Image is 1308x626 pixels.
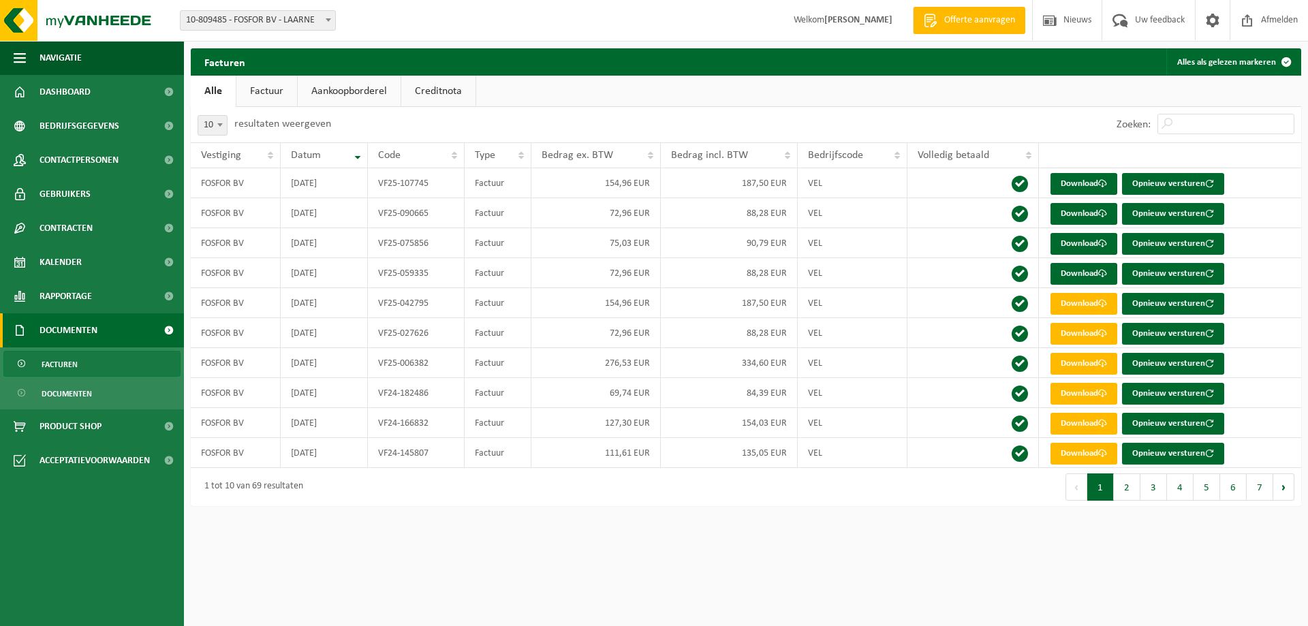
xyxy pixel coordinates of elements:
a: Download [1050,173,1117,195]
td: FOSFOR BV [191,258,281,288]
td: VEL [798,168,908,198]
td: FOSFOR BV [191,168,281,198]
a: Download [1050,203,1117,225]
td: FOSFOR BV [191,318,281,348]
span: Bedrijfsgegevens [40,109,119,143]
td: VEL [798,408,908,438]
td: VEL [798,438,908,468]
span: Navigatie [40,41,82,75]
td: Factuur [465,288,531,318]
button: Opnieuw versturen [1122,413,1224,435]
button: Opnieuw versturen [1122,443,1224,465]
button: Previous [1065,473,1087,501]
button: 6 [1220,473,1247,501]
td: Factuur [465,198,531,228]
td: VF24-145807 [368,438,465,468]
a: Offerte aanvragen [913,7,1025,34]
a: Download [1050,383,1117,405]
td: VEL [798,228,908,258]
td: VF25-075856 [368,228,465,258]
h2: Facturen [191,48,259,75]
td: 90,79 EUR [661,228,797,258]
td: FOSFOR BV [191,438,281,468]
a: Facturen [3,351,181,377]
span: 10 [198,115,228,136]
button: 3 [1140,473,1167,501]
button: 1 [1087,473,1114,501]
label: resultaten weergeven [234,119,331,129]
span: Documenten [40,313,97,347]
span: 10-809485 - FOSFOR BV - LAARNE [180,10,336,31]
a: Creditnota [401,76,476,107]
a: Download [1050,413,1117,435]
td: VF25-027626 [368,318,465,348]
td: 75,03 EUR [531,228,661,258]
td: 334,60 EUR [661,348,797,378]
span: Offerte aanvragen [941,14,1018,27]
td: 127,30 EUR [531,408,661,438]
td: Factuur [465,438,531,468]
span: Bedrag incl. BTW [671,150,748,161]
button: Alles als gelezen markeren [1166,48,1300,76]
td: [DATE] [281,288,368,318]
td: [DATE] [281,198,368,228]
span: 10-809485 - FOSFOR BV - LAARNE [181,11,335,30]
span: Product Shop [40,409,102,443]
button: 7 [1247,473,1273,501]
td: [DATE] [281,348,368,378]
button: Opnieuw versturen [1122,293,1224,315]
td: Factuur [465,258,531,288]
td: 154,96 EUR [531,288,661,318]
span: Contactpersonen [40,143,119,177]
button: Opnieuw versturen [1122,323,1224,345]
span: Type [475,150,495,161]
a: Documenten [3,380,181,406]
td: Factuur [465,408,531,438]
td: [DATE] [281,228,368,258]
td: 276,53 EUR [531,348,661,378]
td: FOSFOR BV [191,408,281,438]
td: 88,28 EUR [661,318,797,348]
span: Facturen [42,351,78,377]
button: Opnieuw versturen [1122,233,1224,255]
a: Factuur [236,76,297,107]
td: [DATE] [281,438,368,468]
td: VEL [798,288,908,318]
td: VF24-166832 [368,408,465,438]
span: Bedrag ex. BTW [542,150,613,161]
button: Opnieuw versturen [1122,353,1224,375]
span: Vestiging [201,150,241,161]
td: VF24-182486 [368,378,465,408]
span: Documenten [42,381,92,407]
td: VEL [798,198,908,228]
td: Factuur [465,348,531,378]
div: 1 tot 10 van 69 resultaten [198,475,303,499]
a: Alle [191,76,236,107]
button: Opnieuw versturen [1122,263,1224,285]
a: Download [1050,323,1117,345]
td: VF25-107745 [368,168,465,198]
td: VF25-059335 [368,258,465,288]
td: 72,96 EUR [531,198,661,228]
a: Aankoopborderel [298,76,401,107]
td: 69,74 EUR [531,378,661,408]
span: Dashboard [40,75,91,109]
button: 5 [1194,473,1220,501]
td: VEL [798,258,908,288]
span: 10 [198,116,227,135]
span: Contracten [40,211,93,245]
td: 111,61 EUR [531,438,661,468]
td: Factuur [465,168,531,198]
td: Factuur [465,378,531,408]
td: VEL [798,378,908,408]
button: Next [1273,473,1294,501]
td: FOSFOR BV [191,228,281,258]
td: VF25-006382 [368,348,465,378]
td: VF25-090665 [368,198,465,228]
td: FOSFOR BV [191,288,281,318]
td: 88,28 EUR [661,198,797,228]
td: FOSFOR BV [191,198,281,228]
td: 154,96 EUR [531,168,661,198]
span: Code [378,150,401,161]
a: Download [1050,263,1117,285]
